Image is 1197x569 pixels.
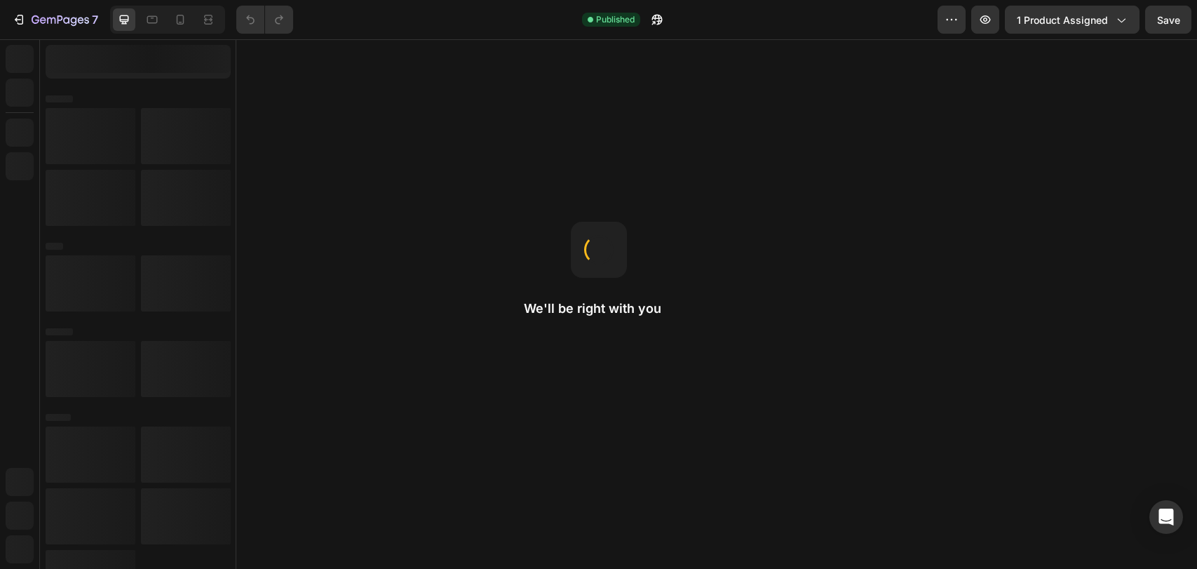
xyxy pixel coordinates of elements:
span: Save [1157,14,1180,26]
button: Save [1145,6,1191,34]
div: Open Intercom Messenger [1149,500,1183,534]
h2: We'll be right with you [524,300,674,317]
button: 1 product assigned [1005,6,1139,34]
span: 1 product assigned [1017,13,1108,27]
span: Published [596,13,635,26]
div: Undo/Redo [236,6,293,34]
button: 7 [6,6,104,34]
p: 7 [92,11,98,28]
